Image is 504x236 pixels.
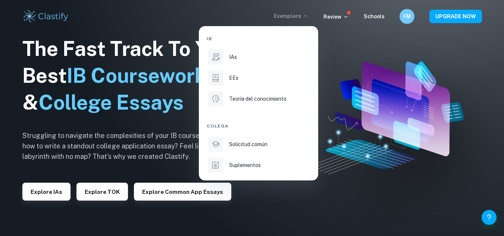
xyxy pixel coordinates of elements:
[207,36,212,41] font: IB
[207,135,310,153] a: Solicitud común
[229,141,267,147] font: Solicitud común
[207,48,310,66] a: IAs
[207,69,310,87] a: EEs
[229,54,237,60] font: IAs
[207,90,310,108] a: Teoría del conocimiento
[229,96,287,102] font: Teoría del conocimiento
[207,123,229,129] font: Colega
[229,162,261,168] font: Suplementos
[229,75,238,81] font: EEs
[207,156,310,174] a: Suplementos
